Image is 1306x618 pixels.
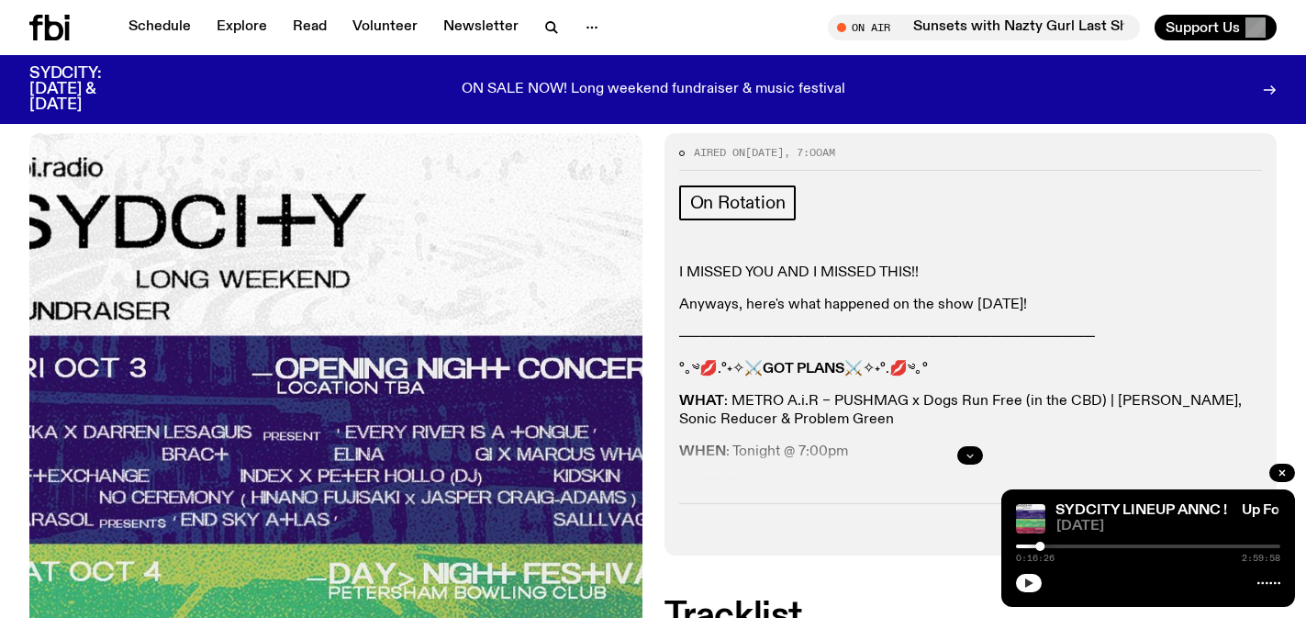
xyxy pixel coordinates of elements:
[206,15,278,40] a: Explore
[1155,15,1277,40] button: Support Us
[784,145,835,160] span: , 7:00am
[828,15,1140,40] button: On AirSunsets with Nazty Gurl Last Show on the Airwaves!Sunsets with Nazty Gurl Last Show on the ...
[679,361,1263,378] p: °｡༄💋.°˖✧⚔ ⚔✧˖°.💋༄｡°
[29,66,147,113] h3: SYDCITY: [DATE] & [DATE]
[117,15,202,40] a: Schedule
[763,362,844,376] strong: GOT PLANS
[679,264,1263,282] p: I MISSED YOU AND I MISSED THIS!!
[462,82,845,98] p: ON SALE NOW! Long weekend fundraiser & music festival
[679,329,1263,346] p: ────────────────────────────────────────
[1056,520,1280,534] span: [DATE]
[679,393,1263,428] p: : METRO A.i.R – PUSHMAG x Dogs Run Free (in the CBD) | [PERSON_NAME], Sonic Reducer & Problem Green
[690,193,786,213] span: On Rotation
[341,15,429,40] a: Volunteer
[1242,554,1280,563] span: 2:59:58
[679,297,1263,314] p: Anyways, here's what happened on the show [DATE]!
[282,15,338,40] a: Read
[1016,554,1055,563] span: 0:16:26
[1166,19,1240,36] span: Support Us
[679,185,797,220] a: On Rotation
[828,503,1227,518] a: Up For It! / IM BACKKKKKKK 💋 / SYDCITY LINEUP ANNC !
[679,394,724,409] strong: WHAT
[745,145,784,160] span: [DATE]
[694,145,745,160] span: Aired on
[432,15,530,40] a: Newsletter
